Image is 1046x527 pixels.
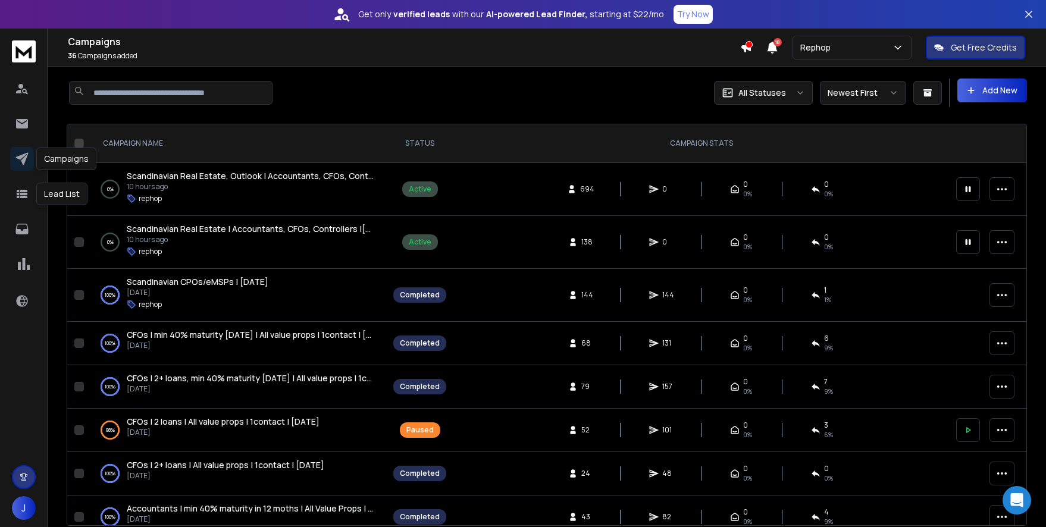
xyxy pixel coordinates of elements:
[1003,486,1031,515] div: Open Intercom Messenger
[358,8,664,20] p: Get only with our starting at $22/mo
[743,343,752,353] span: 0%
[581,290,593,300] span: 144
[68,34,740,49] h1: Campaigns
[127,341,374,350] p: [DATE]
[662,184,674,194] span: 0
[743,180,748,189] span: 0
[36,148,96,170] div: Campaigns
[486,8,587,20] strong: AI-powered Lead Finder,
[127,288,268,297] p: [DATE]
[662,338,674,348] span: 131
[127,503,396,514] span: Accountants | min 40% maturity in 12 moths | All Value Props | [DATE]
[127,276,268,288] a: Scandinavian CPOs/eMSPs | [DATE]
[824,189,833,199] span: 0%
[400,469,440,478] div: Completed
[824,334,829,343] span: 6
[409,237,431,247] div: Active
[824,473,833,483] span: 0 %
[926,36,1025,59] button: Get Free Credits
[824,387,833,396] span: 9 %
[677,8,709,20] p: Try Now
[89,365,386,409] td: 100%CFOs | 2+ loans, min 40% maturity [DATE] | All value props | 1contact | [DATE][DATE]
[127,223,390,234] span: Scandinavian Real Estate | Accountants, CFOs, Controllers |[DATE]
[743,189,752,199] span: 0%
[12,40,36,62] img: logo
[581,512,593,522] span: 43
[957,79,1027,102] button: Add New
[105,337,115,349] p: 100 %
[106,424,115,436] p: 98 %
[581,469,593,478] span: 24
[105,381,115,393] p: 100 %
[743,517,752,526] span: 0%
[820,81,906,105] button: Newest First
[127,170,374,182] a: Scandinavian Real Estate, Outlook | Accountants, CFOs, Controllers |[DATE]
[68,51,740,61] p: Campaigns added
[824,295,831,305] span: 1 %
[824,286,826,295] span: 1
[89,452,386,495] td: 100%CFOs | 2+ loans | All value props | 1contact | [DATE][DATE]
[89,163,386,216] td: 0%Scandinavian Real Estate, Outlook | Accountants, CFOs, Controllers |[DATE]10 hours agorephop
[581,338,593,348] span: 68
[773,38,782,46] span: 18
[127,459,324,471] a: CFOs | 2+ loans | All value props | 1contact | [DATE]
[68,51,77,61] span: 36
[662,382,674,391] span: 157
[105,289,115,301] p: 100 %
[743,430,752,440] span: 0%
[139,247,162,256] p: rephop
[127,276,268,287] span: Scandinavian CPOs/eMSPs | [DATE]
[400,512,440,522] div: Completed
[824,233,829,242] span: 0
[89,322,386,365] td: 100%CFOs | min 40% maturity [DATE] | All value props | 1contact | [DATE][DATE]
[127,182,374,192] p: 10 hours ago
[743,377,748,387] span: 0
[127,372,374,384] a: CFOs | 2+ loans, min 40% maturity [DATE] | All value props | 1contact | [DATE]
[738,87,786,99] p: All Statuses
[824,343,833,353] span: 9 %
[127,235,374,244] p: 10 hours ago
[89,124,386,163] th: CAMPAIGN NAME
[743,507,748,517] span: 0
[105,511,115,523] p: 100 %
[743,464,748,473] span: 0
[662,290,674,300] span: 144
[662,469,674,478] span: 48
[409,184,431,194] div: Active
[400,338,440,348] div: Completed
[105,468,115,479] p: 100 %
[89,269,386,322] td: 100%Scandinavian CPOs/eMSPs | [DATE][DATE]rephop
[662,425,674,435] span: 101
[800,42,835,54] p: Rephop
[400,290,440,300] div: Completed
[12,496,36,520] button: J
[951,42,1017,54] p: Get Free Credits
[743,286,748,295] span: 0
[743,295,752,305] span: 0%
[107,236,114,248] p: 0 %
[743,473,752,483] span: 0%
[453,124,949,163] th: CAMPAIGN STATS
[662,237,674,247] span: 0
[580,184,594,194] span: 694
[107,183,114,195] p: 0 %
[743,334,748,343] span: 0
[127,329,374,341] a: CFOs | min 40% maturity [DATE] | All value props | 1contact | [DATE]
[127,503,374,515] a: Accountants | min 40% maturity in 12 moths | All Value Props | [DATE]
[824,517,833,526] span: 9 %
[127,329,391,340] span: CFOs | min 40% maturity [DATE] | All value props | 1contact | [DATE]
[743,387,752,396] span: 0%
[824,464,829,473] span: 0
[127,471,324,481] p: [DATE]
[824,507,829,517] span: 4
[127,223,374,235] a: Scandinavian Real Estate | Accountants, CFOs, Controllers |[DATE]
[139,300,162,309] p: rephop
[127,515,374,524] p: [DATE]
[824,421,828,430] span: 3
[581,425,593,435] span: 52
[824,242,833,252] span: 0%
[743,242,752,252] span: 0%
[743,421,748,430] span: 0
